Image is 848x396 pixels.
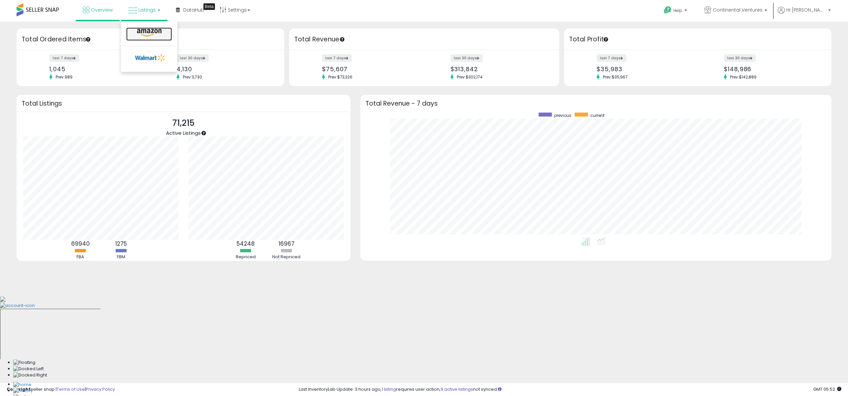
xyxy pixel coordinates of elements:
[325,74,356,80] span: Prev: $73,326
[663,6,672,14] i: Get Help
[201,130,207,136] div: Tooltip anchor
[177,54,209,62] label: last 30 days
[450,66,548,73] div: $313,842
[49,66,145,73] div: 1,045
[597,66,693,73] div: $35,983
[166,117,201,129] p: 71,215
[322,54,352,62] label: last 7 days
[22,35,279,44] h3: Total Ordered Items
[450,54,483,62] label: last 30 days
[597,54,626,62] label: last 7 days
[71,240,90,248] b: 69940
[101,254,141,260] div: FBM
[13,372,47,378] img: Docked Right
[786,7,826,13] span: Hi [PERSON_NAME]
[115,240,127,248] b: 1275
[13,388,33,394] img: History
[322,66,419,73] div: $75,607
[203,3,215,10] div: Tooltip anchor
[724,54,756,62] label: last 30 days
[13,366,44,372] img: Docked Left
[183,7,204,13] span: DataHub
[22,101,345,106] h3: Total Listings
[91,7,113,13] span: Overview
[180,74,205,80] span: Prev: 3,730
[226,254,266,260] div: Repriced
[590,113,605,118] span: current
[267,254,306,260] div: Not Repriced
[778,7,831,22] a: Hi [PERSON_NAME]
[673,8,682,13] span: Help
[166,129,201,136] span: Active Listings
[52,74,76,80] span: Prev: 989
[339,36,345,42] div: Tooltip anchor
[453,74,486,80] span: Prev: $302,174
[49,54,79,62] label: last 7 days
[237,240,255,248] b: 54248
[603,36,609,42] div: Tooltip anchor
[13,382,31,388] img: Home
[724,66,820,73] div: $148,986
[600,74,631,80] span: Prev: $35,967
[569,35,827,44] h3: Total Profit
[177,66,273,73] div: 4,130
[61,254,100,260] div: FBA
[85,36,91,42] div: Tooltip anchor
[294,35,554,44] h3: Total Revenue
[138,7,156,13] span: Listings
[554,113,571,118] span: previous
[365,101,827,106] h3: Total Revenue - 7 days
[659,1,694,22] a: Help
[713,7,763,13] span: Continental Ventures
[13,360,35,366] img: Floating
[279,240,294,248] b: 16967
[727,74,760,80] span: Prev: $142,889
